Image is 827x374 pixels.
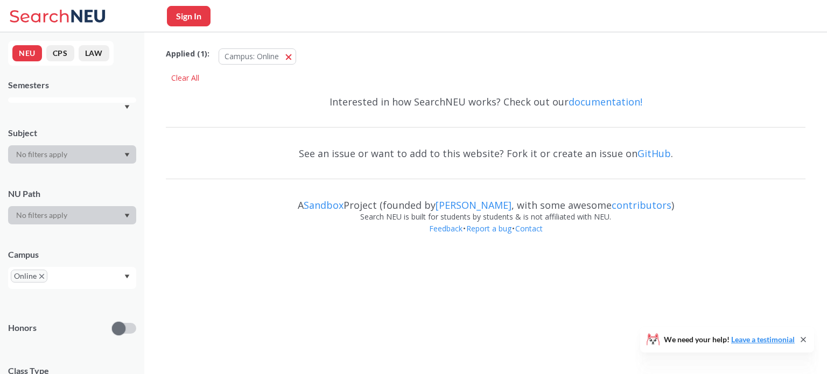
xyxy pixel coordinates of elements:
div: A Project (founded by , with some awesome ) [166,189,805,211]
button: CPS [46,45,74,61]
div: Clear All [166,70,205,86]
svg: Dropdown arrow [124,214,130,218]
span: OnlineX to remove pill [11,270,47,283]
div: Subject [8,127,136,139]
div: NU Path [8,188,136,200]
div: • • [166,223,805,251]
div: Campus [8,249,136,260]
a: Report a bug [466,223,512,234]
span: Campus: Online [225,51,279,61]
div: Dropdown arrow [8,206,136,224]
div: Interested in how SearchNEU works? Check out our [166,86,805,117]
svg: Dropdown arrow [124,274,130,279]
span: We need your help! [664,336,795,343]
a: GitHub [637,147,671,160]
a: Leave a testimonial [731,335,795,344]
button: Campus: Online [219,48,296,65]
div: OnlineX to remove pillDropdown arrow [8,267,136,289]
a: Feedback [429,223,463,234]
a: [PERSON_NAME] [436,199,511,211]
button: NEU [12,45,42,61]
div: See an issue or want to add to this website? Fork it or create an issue on . [166,138,805,169]
svg: Dropdown arrow [124,105,130,109]
a: contributors [612,199,671,211]
a: Sandbox [304,199,344,211]
div: Dropdown arrow [8,145,136,164]
svg: X to remove pill [39,274,44,279]
div: Search NEU is built for students by students & is not affiliated with NEU. [166,211,805,223]
button: LAW [79,45,109,61]
div: Semesters [8,79,136,91]
button: Sign In [167,6,211,26]
svg: Dropdown arrow [124,153,130,157]
a: documentation! [569,95,642,108]
a: Contact [515,223,543,234]
p: Honors [8,322,37,334]
span: Applied ( 1 ): [166,48,209,60]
